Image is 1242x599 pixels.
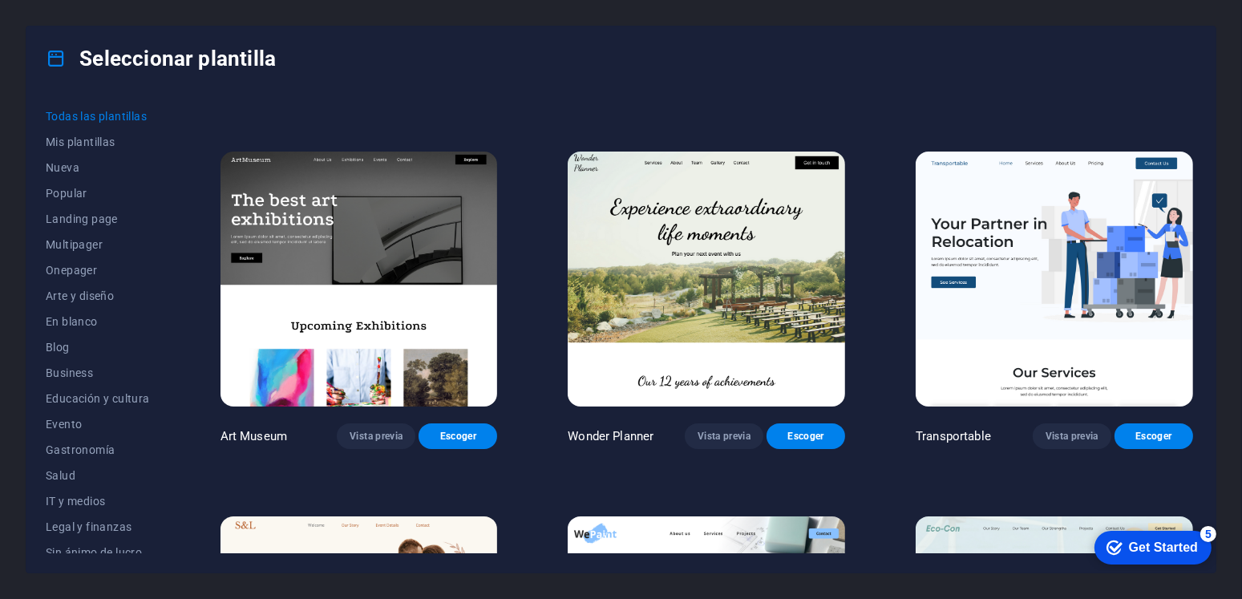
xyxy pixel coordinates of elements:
img: Wonder Planner [568,152,845,407]
button: Blog [46,334,150,360]
span: Escoger [431,430,484,443]
span: Business [46,366,150,379]
span: Popular [46,187,150,200]
p: Art Museum [220,428,287,444]
div: Get Started 5 items remaining, 0% complete [13,8,130,42]
p: Transportable [916,428,991,444]
h4: Seleccionar plantilla [46,46,276,71]
span: Salud [46,469,150,482]
span: Vista previa [1046,430,1098,443]
span: Evento [46,418,150,431]
span: Nueva [46,161,150,174]
span: Escoger [779,430,832,443]
button: Todas las plantillas [46,103,150,129]
button: Arte y diseño [46,283,150,309]
div: Get Started [47,18,116,32]
span: Todas las plantillas [46,110,150,123]
button: IT y medios [46,488,150,514]
span: Landing page [46,212,150,225]
button: Escoger [419,423,497,449]
span: Legal y finanzas [46,520,150,533]
span: Multipager [46,238,150,251]
p: Wonder Planner [568,428,653,444]
span: IT y medios [46,495,150,508]
button: Vista previa [685,423,763,449]
span: En blanco [46,315,150,328]
button: En blanco [46,309,150,334]
button: Gastronomía [46,437,150,463]
button: Multipager [46,232,150,257]
span: Vista previa [698,430,750,443]
button: Escoger [1115,423,1193,449]
span: Educación y cultura [46,392,150,405]
button: Educación y cultura [46,386,150,411]
button: Vista previa [337,423,415,449]
span: Onepager [46,264,150,277]
span: Gastronomía [46,443,150,456]
span: Mis plantillas [46,136,150,148]
button: Escoger [767,423,845,449]
button: Evento [46,411,150,437]
button: Sin ánimo de lucro [46,540,150,565]
img: Transportable [916,152,1193,407]
span: Blog [46,341,150,354]
img: Art Museum [220,152,498,407]
span: Arte y diseño [46,289,150,302]
button: Popular [46,180,150,206]
button: Vista previa [1033,423,1111,449]
button: Onepager [46,257,150,283]
button: Salud [46,463,150,488]
span: Sin ánimo de lucro [46,546,150,559]
button: Business [46,360,150,386]
button: Mis plantillas [46,129,150,155]
span: Vista previa [350,430,403,443]
button: Legal y finanzas [46,514,150,540]
div: 5 [119,3,135,19]
span: Escoger [1127,430,1180,443]
button: Nueva [46,155,150,180]
button: Landing page [46,206,150,232]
